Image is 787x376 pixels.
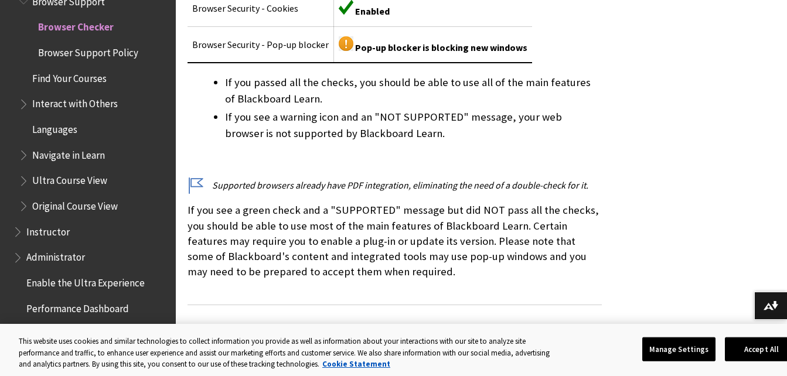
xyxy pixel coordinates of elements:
span: Enable the Ultra Experience [26,273,145,289]
span: Instructor [26,222,70,238]
span: Interact with Others [32,94,118,110]
span: Original Course View [32,196,118,212]
div: This website uses cookies and similar technologies to collect information you provide as well as ... [19,336,551,370]
td: Browser Security - Pop-up blocker [188,26,334,63]
li: If you see a warning icon and an "NOT SUPPORTED" message, your web browser is not supported by Bl... [225,109,602,142]
a: More information about your privacy, opens in a new tab [322,359,390,369]
span: Find Your Courses [32,69,107,84]
span: Navigate in Learn [32,145,105,161]
li: If you passed all the checks, you should be able to use all of the main features of Blackboard Le... [225,74,602,107]
span: Administrator [26,248,85,264]
span: Watch a video about Browser checker [188,319,602,344]
p: Supported browsers already have PDF integration, eliminating the need of a double-check for it. [188,179,602,192]
span: Enabled [355,5,390,17]
span: Performance Dashboard [26,299,129,315]
span: Browser Checker [38,18,114,33]
span: Ultra Course View [32,171,107,187]
p: If you see a green check and a "SUPPORTED" message but did NOT pass all the checks, you should be... [188,203,602,279]
button: Manage Settings [642,337,716,361]
span: Browser Support Policy [38,43,138,59]
span: Languages [32,119,77,135]
span: Pop-up blocker is blocking new windows [355,42,527,53]
img: Yellow warning icon [339,36,353,51]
